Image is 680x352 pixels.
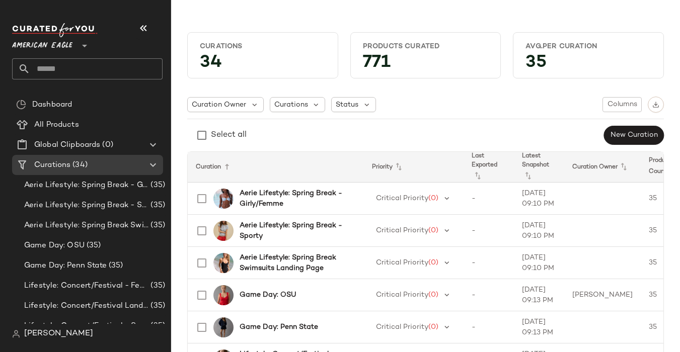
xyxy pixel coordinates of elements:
td: - [464,183,514,215]
span: (0) [428,195,438,202]
b: Game Day: Penn State [240,322,318,332]
td: [DATE] 09:10 PM [514,215,564,247]
span: Curations [274,100,308,110]
td: [DATE] 09:10 PM [514,183,564,215]
div: 35 [517,55,659,74]
span: [PERSON_NAME] [24,328,93,340]
button: Columns [602,97,642,112]
span: (35) [148,280,165,292]
img: 0751_6009_073_of [213,253,234,273]
td: - [464,215,514,247]
b: Aerie Lifestyle: Spring Break - Girly/Femme [240,188,352,209]
span: Critical Priority [376,323,428,331]
span: New Curation [610,131,658,139]
span: Status [336,100,358,110]
span: Aerie Lifestyle: Spring Break Swimsuits Landing Page [24,220,148,231]
span: Global Clipboards [34,139,100,151]
td: [DATE] 09:13 PM [514,279,564,311]
span: Critical Priority [376,227,428,234]
span: Game Day: Penn State [24,260,107,272]
span: (0) [428,291,438,299]
span: (35) [148,320,165,332]
span: Critical Priority [376,259,428,267]
span: (35) [148,200,165,211]
span: Lifestyle: Concert/Festival Landing Page [24,300,148,312]
span: (35) [148,220,165,231]
span: Game Day: OSU [24,240,85,251]
span: (35) [148,180,165,191]
span: (35) [148,300,165,312]
td: [PERSON_NAME] [564,279,641,311]
span: Aerie Lifestyle: Spring Break - Girly/Femme [24,180,148,191]
div: 34 [192,55,334,74]
div: Curations [200,42,326,51]
td: - [464,279,514,311]
span: Critical Priority [376,195,428,202]
img: svg%3e [12,330,20,338]
img: 5494_3646_012_of [213,221,234,241]
span: (0) [100,139,113,151]
img: 0358_6260_600_of [213,285,234,305]
span: Curation Owner [192,100,246,110]
span: Columns [607,101,637,109]
div: Select all [211,129,247,141]
span: Lifestyle: Concert/Festival - Femme [24,280,148,292]
td: [DATE] 09:13 PM [514,311,564,343]
span: American Eagle [12,34,72,52]
span: Dashboard [32,99,72,111]
span: (35) [85,240,101,251]
span: (0) [428,259,438,267]
div: Products Curated [363,42,489,51]
img: svg%3e [16,100,26,110]
button: New Curation [604,126,664,145]
td: [DATE] 09:10 PM [514,247,564,279]
b: Game Day: OSU [240,290,296,300]
span: (0) [428,227,438,234]
img: cfy_white_logo.C9jOOHJF.svg [12,23,98,37]
span: Lifestyle: Concert/Festival - Sporty [24,320,148,332]
td: - [464,311,514,343]
span: (35) [107,260,123,272]
th: Latest Snapshot [514,152,564,183]
span: Curations [34,159,70,171]
div: Avg.per Curation [525,42,651,51]
td: - [464,247,514,279]
span: (0) [428,323,438,331]
th: Priority [364,152,464,183]
img: 2753_5769_461_of [213,189,234,209]
th: Curation [188,152,364,183]
img: 1457_2460_410_of [213,317,234,337]
b: Aerie Lifestyle: Spring Break - Sporty [240,220,352,241]
span: All Products [34,119,79,131]
span: Aerie Lifestyle: Spring Break - Sporty [24,200,148,211]
th: Last Exported [464,152,514,183]
div: 771 [355,55,497,74]
img: svg%3e [652,101,659,108]
th: Curation Owner [564,152,641,183]
b: Aerie Lifestyle: Spring Break Swimsuits Landing Page [240,252,352,274]
span: Critical Priority [376,291,428,299]
span: (34) [70,159,88,171]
